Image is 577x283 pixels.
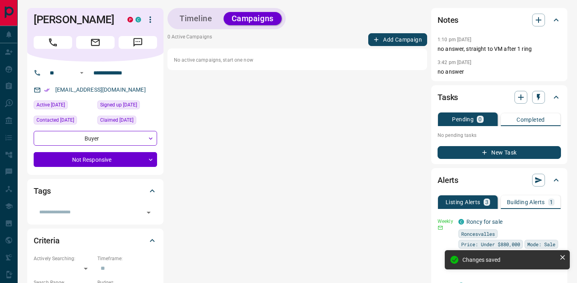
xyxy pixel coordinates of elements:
[34,100,93,112] div: Wed Oct 01 2025
[478,116,482,122] p: 0
[34,234,60,247] h2: Criteria
[368,33,427,46] button: Add Campaign
[34,181,157,201] div: Tags
[438,146,561,159] button: New Task
[438,68,561,76] p: no answer
[438,14,458,26] h2: Notes
[458,219,464,225] div: condos.ca
[34,13,115,26] h1: [PERSON_NAME]
[34,36,72,49] span: Call
[438,88,561,107] div: Tasks
[224,12,282,25] button: Campaigns
[44,87,50,93] svg: Email Verified
[97,255,157,262] p: Timeframe:
[97,100,157,112] div: Sun Mar 19 2023
[550,199,553,205] p: 1
[135,17,141,22] div: condos.ca
[34,255,93,262] p: Actively Searching:
[34,185,50,197] h2: Tags
[438,129,561,141] p: No pending tasks
[485,199,488,205] p: 3
[438,45,561,53] p: no answer, straight to VM after 1 ring
[143,207,154,218] button: Open
[174,56,421,64] p: No active campaigns, start one now
[100,101,137,109] span: Signed up [DATE]
[34,152,157,167] div: Not Responsive
[462,257,556,263] div: Changes saved
[36,116,74,124] span: Contacted [DATE]
[446,199,480,205] p: Listing Alerts
[438,174,458,187] h2: Alerts
[438,10,561,30] div: Notes
[167,33,212,46] p: 0 Active Campaigns
[438,91,458,104] h2: Tasks
[34,231,157,250] div: Criteria
[461,230,495,238] span: Roncesvalles
[119,36,157,49] span: Message
[36,101,65,109] span: Active [DATE]
[438,225,443,231] svg: Email
[97,116,157,127] div: Thu Oct 02 2025
[76,36,115,49] span: Email
[527,240,555,248] span: Mode: Sale
[171,12,220,25] button: Timeline
[507,199,545,205] p: Building Alerts
[55,86,146,93] a: [EMAIL_ADDRESS][DOMAIN_NAME]
[100,116,133,124] span: Claimed [DATE]
[452,116,474,122] p: Pending
[438,60,472,65] p: 3:42 pm [DATE]
[34,116,93,127] div: Fri Aug 11 2023
[127,17,133,22] div: property.ca
[438,218,454,225] p: Weekly
[461,240,520,248] span: Price: Under $880,000
[516,117,545,122] p: Completed
[438,171,561,190] div: Alerts
[77,68,87,78] button: Open
[466,219,502,225] a: Roncy for sale
[438,37,472,42] p: 1:10 pm [DATE]
[34,131,157,146] div: Buyer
